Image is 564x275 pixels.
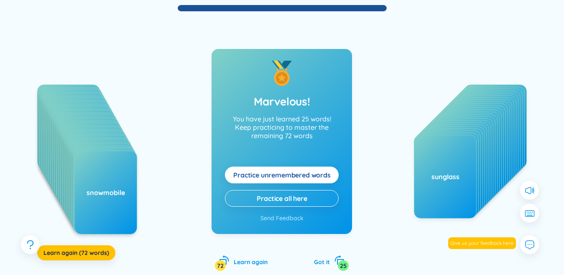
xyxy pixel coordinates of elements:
button: Practice unremembered words [225,167,339,183]
span: Learn again (72 words) [43,249,109,257]
button: question [21,235,40,254]
span: rotate-right [334,255,345,265]
span: Practice all here [257,194,307,203]
span: question [25,239,36,250]
img: Good job! [269,61,294,86]
div: 25 [338,260,349,271]
span: rotate-left [219,255,230,265]
span: Got it [314,258,330,266]
span: Practice unremembered words [233,170,331,180]
h2: Marvelous! [254,94,310,109]
div: snowmobile [75,188,137,197]
div: sunglass [414,172,476,181]
p: Keep practicing to master the remaining 72 words [225,123,339,140]
div: 72 [215,260,226,271]
p: You have just learned 25 words! [225,115,339,146]
button: Send Feedback [260,213,304,223]
span: Learn again [234,258,268,266]
button: Practice all here [225,190,339,207]
button: Learn again (72 words) [37,245,115,260]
